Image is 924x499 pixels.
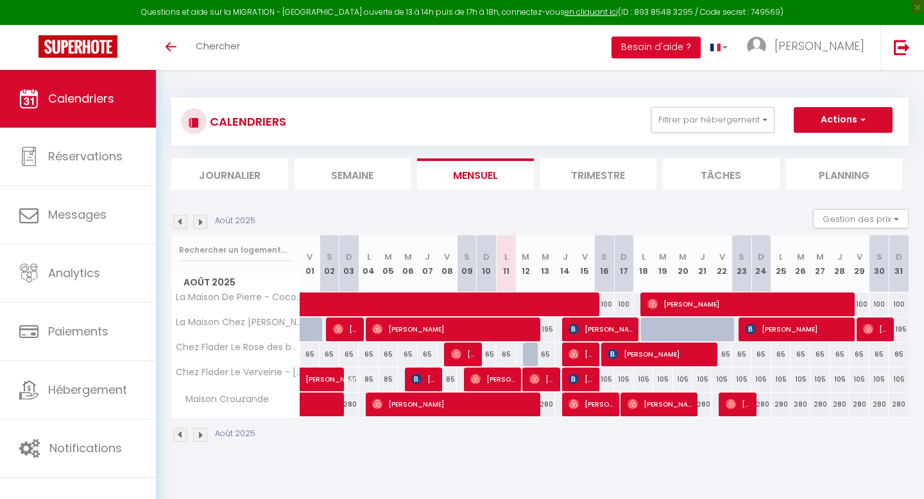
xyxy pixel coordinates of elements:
span: [PERSON_NAME] [746,317,851,341]
a: [PERSON_NAME] [300,368,320,392]
img: ... [747,37,766,56]
abbr: J [837,251,843,263]
abbr: D [620,251,627,263]
button: Actions [794,107,893,133]
div: 65 [320,343,339,366]
abbr: S [877,251,882,263]
li: Tâches [663,158,780,190]
abbr: D [896,251,902,263]
th: 28 [830,235,850,292]
div: 85 [438,368,458,391]
div: 280 [889,393,909,416]
abbr: L [642,251,646,263]
th: 13 [536,235,556,292]
abbr: M [797,251,805,263]
div: 105 [791,368,810,391]
span: [PERSON_NAME] [451,342,477,366]
li: Semaine [295,158,411,190]
th: 24 [751,235,771,292]
div: 105 [653,368,673,391]
abbr: L [779,251,783,263]
abbr: S [601,251,607,263]
input: Rechercher un logement... [179,239,293,262]
span: [PERSON_NAME] [608,342,714,366]
th: 01 [300,235,320,292]
abbr: L [367,251,371,263]
li: Planning [786,158,903,190]
div: 280 [692,393,712,416]
span: [PERSON_NAME] [333,317,359,341]
abbr: V [857,251,862,263]
abbr: M [522,251,529,263]
span: Chez Flader Le Rose des bois - [GEOGRAPHIC_DATA] [GEOGRAPHIC_DATA] [174,343,302,352]
div: 105 [751,368,771,391]
li: Trimestre [540,158,657,190]
span: [PERSON_NAME] [774,38,864,54]
abbr: M [542,251,549,263]
button: Gestion des prix [813,209,909,228]
th: 16 [594,235,614,292]
div: 195 [536,317,556,341]
li: Journalier [171,158,288,190]
abbr: M [679,251,687,263]
abbr: M [816,251,824,263]
div: 105 [771,368,791,391]
span: Chez Flader Le Verveine - [GEOGRAPHIC_DATA] [GEOGRAPHIC_DATA] [174,368,302,377]
th: 07 [418,235,438,292]
div: 85 [889,343,909,366]
p: Août 2025 [215,215,255,227]
div: 105 [869,368,889,391]
div: 280 [869,393,889,416]
abbr: M [659,251,667,263]
div: 65 [732,343,752,366]
div: 280 [536,393,556,416]
div: 65 [791,343,810,366]
th: 04 [359,235,379,292]
span: [PERSON_NAME] Battery [863,317,889,341]
div: 280 [830,393,850,416]
span: Notifications [49,440,122,456]
div: 105 [712,368,732,391]
th: 14 [555,235,575,292]
div: 105 [830,368,850,391]
abbr: V [582,251,588,263]
span: Réservations [48,148,123,164]
th: 11 [496,235,516,292]
div: 65 [418,343,438,366]
span: [PERSON_NAME] [470,367,517,391]
h3: CALENDRIERS [207,107,286,136]
div: 105 [692,368,712,391]
div: 65 [810,343,830,366]
th: 21 [692,235,712,292]
abbr: M [384,251,392,263]
th: 26 [791,235,810,292]
th: 06 [398,235,418,292]
div: 65 [339,343,359,366]
th: 25 [771,235,791,292]
div: 280 [791,393,810,416]
div: 65 [869,343,889,366]
th: 09 [457,235,477,292]
a: en cliquant ici [565,6,618,17]
th: 08 [438,235,458,292]
span: Maison Crouzande [174,393,272,407]
th: 31 [889,235,909,292]
abbr: S [464,251,470,263]
abbr: V [719,251,725,263]
span: [PERSON_NAME] [305,360,364,385]
abbr: J [563,251,568,263]
span: Hébergement [48,382,127,398]
div: 65 [477,343,497,366]
span: Paiements [48,323,108,339]
div: 65 [536,343,556,366]
img: logout [894,39,910,55]
span: [PERSON_NAME] [569,367,595,391]
div: 280 [810,393,830,416]
abbr: D [346,251,352,263]
th: 23 [732,235,752,292]
th: 29 [850,235,869,292]
div: 105 [594,368,614,391]
th: 02 [320,235,339,292]
span: [PERSON_NAME] [372,392,538,416]
span: [PERSON_NAME] [647,292,853,316]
